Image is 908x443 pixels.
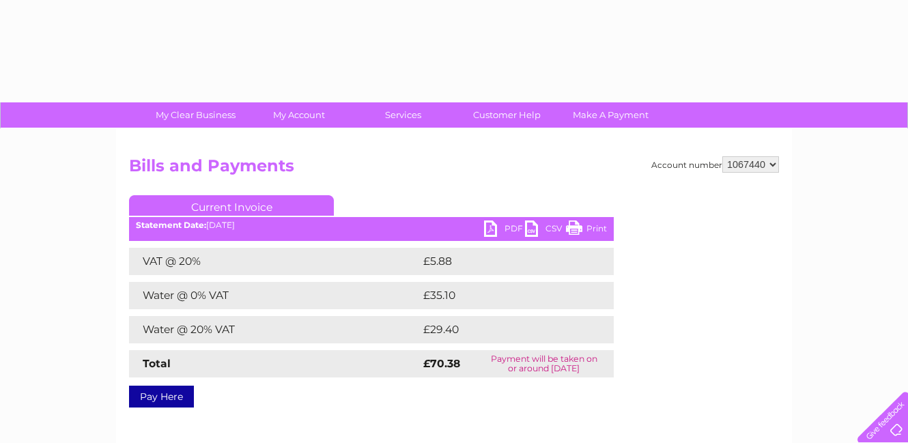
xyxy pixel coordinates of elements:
td: Payment will be taken on or around [DATE] [474,350,614,377]
b: Statement Date: [136,220,206,230]
td: £35.10 [420,282,585,309]
td: Water @ 0% VAT [129,282,420,309]
a: My Clear Business [139,102,252,128]
div: [DATE] [129,220,614,230]
a: Current Invoice [129,195,334,216]
a: CSV [525,220,566,240]
a: Customer Help [451,102,563,128]
h2: Bills and Payments [129,156,779,182]
a: Make A Payment [554,102,667,128]
td: £29.40 [420,316,587,343]
a: Pay Here [129,386,194,408]
a: Services [347,102,459,128]
strong: £70.38 [423,357,460,370]
td: Water @ 20% VAT [129,316,420,343]
a: PDF [484,220,525,240]
div: Account number [651,156,779,173]
a: My Account [243,102,356,128]
a: Print [566,220,607,240]
td: VAT @ 20% [129,248,420,275]
strong: Total [143,357,171,370]
td: £5.88 [420,248,582,275]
